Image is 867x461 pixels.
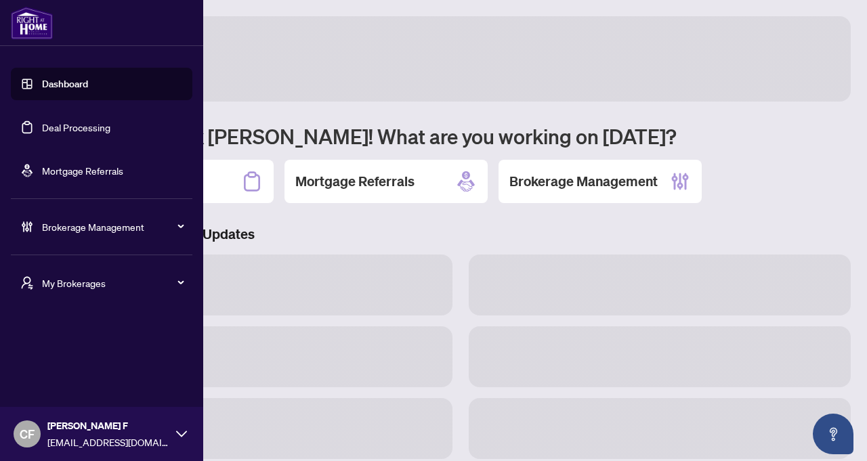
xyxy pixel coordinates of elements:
[42,121,110,133] a: Deal Processing
[47,435,169,449] span: [EMAIL_ADDRESS][DOMAIN_NAME]
[813,414,853,454] button: Open asap
[42,276,183,290] span: My Brokerages
[20,276,34,290] span: user-switch
[70,225,851,244] h3: Brokerage & Industry Updates
[42,78,88,90] a: Dashboard
[42,164,123,177] a: Mortgage Referrals
[295,172,415,191] h2: Mortgage Referrals
[42,219,183,234] span: Brokerage Management
[20,424,35,443] span: CF
[11,7,53,39] img: logo
[47,418,169,433] span: [PERSON_NAME] F
[70,123,851,149] h1: Welcome back [PERSON_NAME]! What are you working on [DATE]?
[509,172,658,191] h2: Brokerage Management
